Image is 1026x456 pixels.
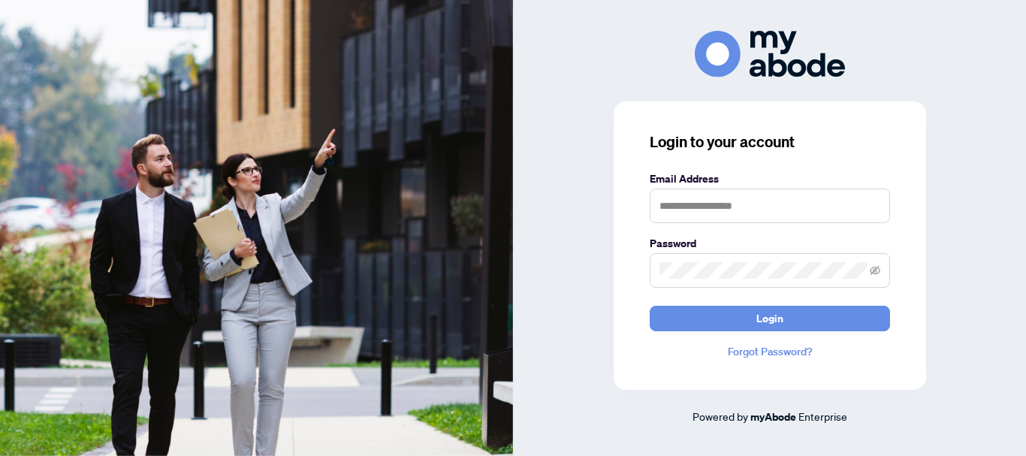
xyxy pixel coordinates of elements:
label: Email Address [650,171,890,187]
h3: Login to your account [650,131,890,153]
span: Powered by [693,409,748,423]
a: myAbode [750,409,796,425]
img: ma-logo [695,31,845,77]
span: Enterprise [798,409,847,423]
label: Password [650,235,890,252]
span: Login [756,307,783,331]
button: Login [650,306,890,331]
a: Forgot Password? [650,343,890,360]
span: eye-invisible [870,265,880,276]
